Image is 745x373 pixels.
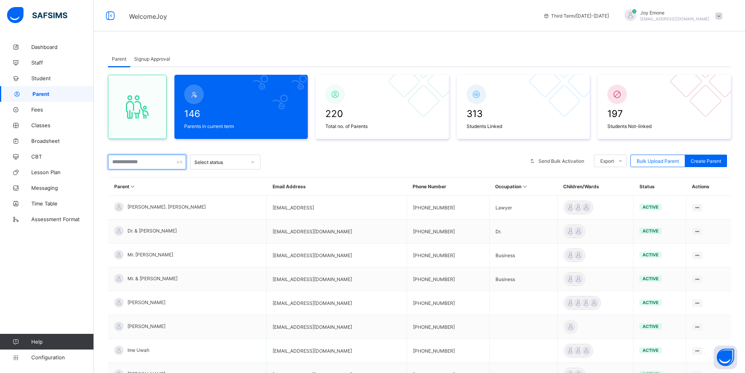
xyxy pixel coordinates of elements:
span: [PERSON_NAME] [127,323,165,329]
span: Parent [32,91,94,97]
td: [EMAIL_ADDRESS][DOMAIN_NAME] [267,243,407,267]
span: [PERSON_NAME] [127,299,165,305]
span: Assessment Format [31,216,94,222]
td: [PHONE_NUMBER] [407,196,489,220]
span: Dr. & [PERSON_NAME] [127,228,177,234]
span: Create Parent [691,158,721,164]
td: [EMAIL_ADDRESS][DOMAIN_NAME] [267,315,407,339]
span: 197 [607,108,721,119]
td: Business [489,267,557,291]
span: [EMAIL_ADDRESS][DOMAIN_NAME] [640,16,709,21]
td: [EMAIL_ADDRESS][DOMAIN_NAME] [267,267,407,291]
td: [PHONE_NUMBER] [407,339,489,363]
span: CBT [31,153,94,160]
div: JoyEmone [617,9,726,22]
span: Students Linked [467,123,580,129]
th: Actions [686,178,731,196]
span: Signup Approval [134,56,170,62]
span: Time Table [31,200,94,207]
td: [PHONE_NUMBER] [407,267,489,291]
th: Status [634,178,686,196]
span: 220 [325,108,439,119]
span: Parents in current term [184,123,298,129]
td: Dr. [489,220,557,243]
span: Ime Uwah [127,347,149,353]
th: Occupation [489,178,557,196]
span: Mr. [PERSON_NAME] [127,252,173,258]
td: Business [489,243,557,267]
th: Phone Number [407,178,489,196]
td: [PHONE_NUMBER] [407,315,489,339]
span: session/term information [543,13,609,19]
span: Total no. of Parents [325,123,439,129]
span: Messaging [31,185,94,191]
th: Email Address [267,178,407,196]
span: Send Bulk Activation [539,158,584,164]
span: active [643,252,659,258]
div: Select status [194,159,246,165]
i: Sort in Ascending Order [129,184,136,189]
span: Help [31,339,93,345]
td: [PHONE_NUMBER] [407,243,489,267]
span: Export [600,158,614,164]
span: 313 [467,108,580,119]
td: [PHONE_NUMBER] [407,220,489,243]
span: Student [31,75,94,81]
td: [EMAIL_ADDRESS][DOMAIN_NAME] [267,291,407,315]
span: Classes [31,122,94,128]
th: Children/Wards [557,178,633,196]
span: Mr. & [PERSON_NAME] [127,276,178,281]
span: active [643,300,659,305]
span: Lesson Plan [31,169,94,175]
span: Staff [31,59,94,66]
img: safsims [7,7,67,23]
span: Parent [112,56,126,62]
td: [PHONE_NUMBER] [407,291,489,315]
span: Students Not-linked [607,123,721,129]
span: Configuration [31,354,93,360]
span: Fees [31,106,94,113]
td: [EMAIL_ADDRESS][DOMAIN_NAME] [267,339,407,363]
th: Parent [108,178,267,196]
span: active [643,204,659,210]
td: [EMAIL_ADDRESS] [267,196,407,220]
span: Broadsheet [31,138,94,144]
span: 146 [184,108,298,119]
td: Lawyer [489,196,557,220]
button: Open asap [714,346,737,369]
span: active [643,324,659,329]
span: active [643,228,659,234]
span: Dashboard [31,44,94,50]
span: Joy Emone [640,10,709,16]
span: Bulk Upload Parent [637,158,679,164]
span: active [643,348,659,353]
span: Welcome Joy [129,13,167,20]
i: Sort in Ascending Order [521,184,528,189]
span: active [643,276,659,281]
td: [EMAIL_ADDRESS][DOMAIN_NAME] [267,220,407,243]
span: [PERSON_NAME]. [PERSON_NAME] [127,204,206,210]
